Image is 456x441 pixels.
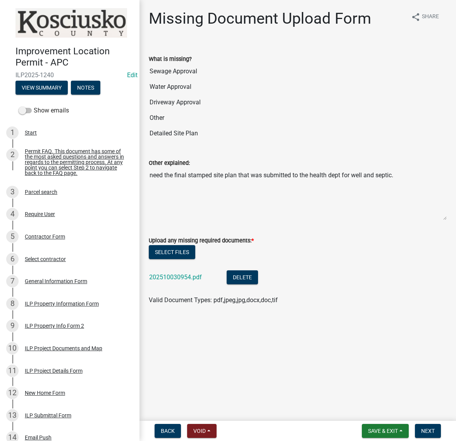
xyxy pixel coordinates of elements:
[6,409,19,422] div: 13
[25,234,65,239] div: Contractor Form
[6,387,19,399] div: 12
[149,296,278,304] span: Valid Document Types: pdf,jpeg,jpg,docx,doc,tif
[71,85,100,91] wm-modal-confirm: Notes
[149,273,202,281] a: 202510030954.pdf
[25,211,55,217] div: Require User
[193,428,206,434] span: Void
[6,320,19,332] div: 9
[227,274,258,282] wm-modal-confirm: Delete Document
[422,12,439,22] span: Share
[127,71,138,79] wm-modal-confirm: Edit Application Number
[25,301,99,306] div: ILP Property Information Form
[25,256,66,262] div: Select contractor
[25,435,52,440] div: Email Push
[227,270,258,284] button: Delete
[149,9,371,28] h1: Missing Document Upload Form
[149,168,447,220] textarea: need the final stamped site plan that was submitted to the health dept for well and septic.
[6,230,19,243] div: 5
[149,161,190,166] label: Other explained:
[6,186,19,198] div: 3
[15,81,68,95] button: View Summary
[6,208,19,220] div: 4
[155,424,181,438] button: Back
[6,297,19,310] div: 8
[25,189,57,195] div: Parcel search
[71,81,100,95] button: Notes
[411,12,420,22] i: share
[25,390,65,396] div: New Home Form
[25,323,84,329] div: ILP Property Info Form 2
[25,130,37,135] div: Start
[127,71,138,79] a: Edit
[25,368,83,374] div: ILP Project Details Form
[6,342,19,355] div: 10
[368,428,398,434] span: Save & Exit
[149,238,254,244] label: Upload any missing required documents:
[15,46,133,68] h4: Improvement Location Permit - APC
[187,424,217,438] button: Void
[149,57,192,62] label: What is missing?
[6,149,19,161] div: 2
[15,8,127,38] img: Kosciusko County, Indiana
[405,9,445,24] button: shareShare
[421,428,435,434] span: Next
[6,365,19,377] div: 11
[161,428,175,434] span: Back
[15,71,124,79] span: ILP2025-1240
[415,424,441,438] button: Next
[362,424,409,438] button: Save & Exit
[25,413,71,418] div: ILP Submittal Form
[15,85,68,91] wm-modal-confirm: Summary
[25,346,102,351] div: ILP Project Documents and Map
[6,275,19,287] div: 7
[19,106,69,115] label: Show emails
[149,245,195,259] button: Select files
[25,149,127,176] div: Permit FAQ. This document has some of the most asked questions and answers in regards to the perm...
[6,126,19,139] div: 1
[25,278,87,284] div: General Information Form
[6,253,19,265] div: 6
